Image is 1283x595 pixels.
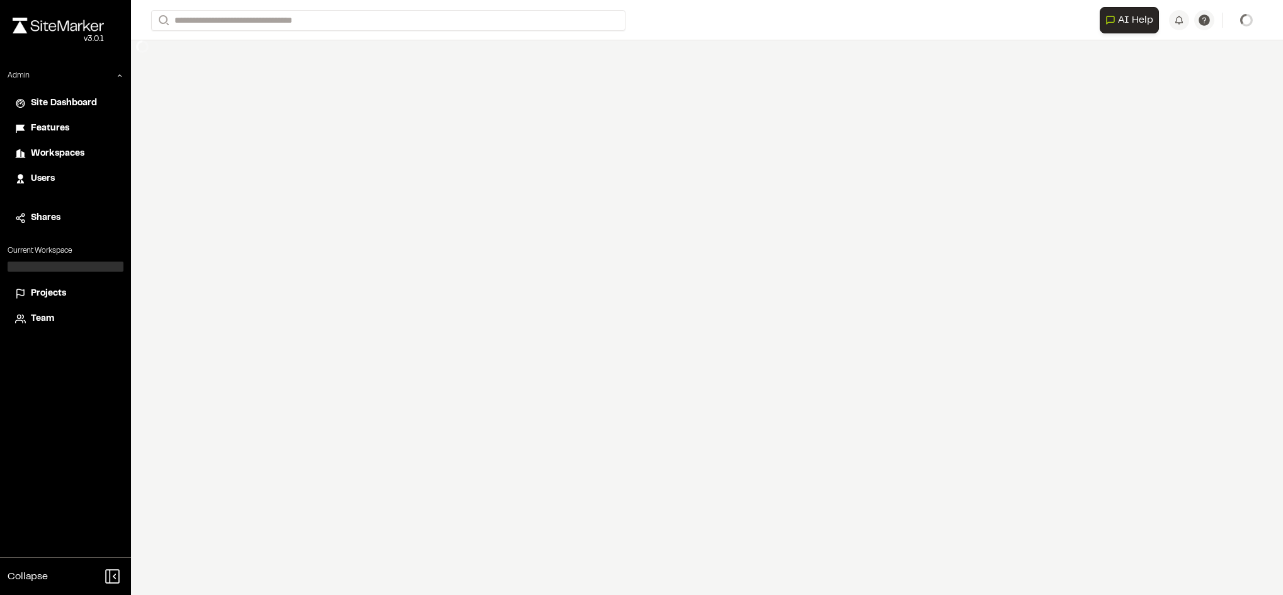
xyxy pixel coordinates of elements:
[15,122,116,136] a: Features
[31,96,97,110] span: Site Dashboard
[8,70,30,81] p: Admin
[13,18,104,33] img: rebrand.png
[15,96,116,110] a: Site Dashboard
[8,245,123,257] p: Current Workspace
[15,172,116,186] a: Users
[1100,7,1164,33] div: Open AI Assistant
[15,287,116,301] a: Projects
[8,569,48,584] span: Collapse
[31,211,60,225] span: Shares
[1118,13,1153,28] span: AI Help
[31,287,66,301] span: Projects
[151,10,174,31] button: Search
[13,33,104,45] div: Oh geez...please don't...
[15,312,116,326] a: Team
[1100,7,1159,33] button: Open AI Assistant
[15,147,116,161] a: Workspaces
[31,147,84,161] span: Workspaces
[15,211,116,225] a: Shares
[31,312,54,326] span: Team
[31,122,69,136] span: Features
[31,172,55,186] span: Users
